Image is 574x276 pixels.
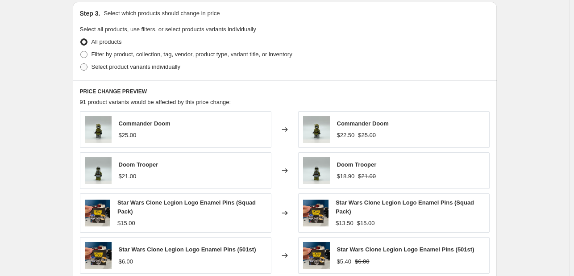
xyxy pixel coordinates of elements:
[337,161,377,168] span: Doom Trooper
[92,38,122,45] span: All products
[80,99,231,105] span: 91 product variants would be affected by this price change:
[119,161,158,168] span: Doom Trooper
[336,219,354,228] div: $13.50
[117,219,135,228] div: $15.00
[337,131,355,140] div: $22.50
[104,9,220,18] p: Select which products should change in price
[303,157,330,184] img: IMG_9214_80x.jpg
[85,116,112,143] img: 59555D1E-528C-4BBD-82DA-024B4FE8BC73_80x.jpg
[337,257,352,266] div: $5.40
[92,63,180,70] span: Select product variants individually
[80,26,256,33] span: Select all products, use filters, or select products variants individually
[92,51,292,58] span: Filter by product, collection, tag, vendor, product type, variant title, or inventory
[85,200,110,226] img: IMG_5194_80x.jpg
[358,172,376,181] strike: $21.00
[358,131,376,140] strike: $25.00
[119,172,137,181] div: $21.00
[117,199,256,215] span: Star Wars Clone Legion Logo Enamel Pins (Squad Pack)
[119,120,171,127] span: Commander Doom
[337,120,389,127] span: Commander Doom
[303,242,330,269] img: IMG_5194_80x.jpg
[119,131,137,140] div: $25.00
[303,116,330,143] img: 59555D1E-528C-4BBD-82DA-024B4FE8BC73_80x.jpg
[303,200,329,226] img: IMG_5194_80x.jpg
[80,88,490,95] h6: PRICE CHANGE PREVIEW
[80,9,100,18] h2: Step 3.
[337,172,355,181] div: $18.90
[85,157,112,184] img: IMG_9214_80x.jpg
[336,199,474,215] span: Star Wars Clone Legion Logo Enamel Pins (Squad Pack)
[357,219,375,228] strike: $15.00
[337,246,474,253] span: Star Wars Clone Legion Logo Enamel Pins (501st)
[119,257,133,266] div: $6.00
[355,257,370,266] strike: $6.00
[85,242,112,269] img: IMG_5194_80x.jpg
[119,246,256,253] span: Star Wars Clone Legion Logo Enamel Pins (501st)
